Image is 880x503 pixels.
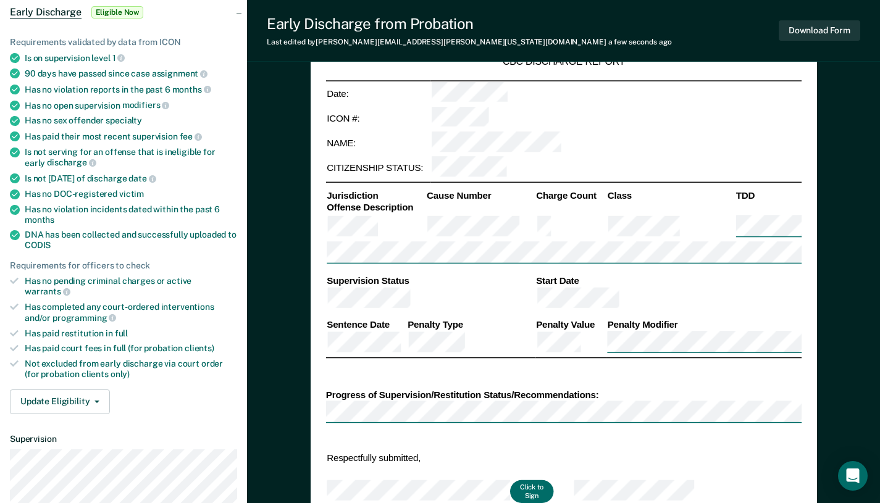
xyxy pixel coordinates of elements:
[10,37,237,48] div: Requirements validated by data from ICON
[608,38,672,46] span: a few seconds ago
[25,302,237,323] div: Has completed any court-ordered interventions and/or
[425,189,535,202] th: Cause Number
[172,85,211,94] span: months
[606,189,735,202] th: Class
[838,461,868,491] div: Open Intercom Messenger
[25,328,237,339] div: Has paid restitution in
[25,84,237,95] div: Has no violation reports in the past 6
[180,131,202,141] span: fee
[325,189,425,202] th: Jurisdiction
[25,230,237,251] div: DNA has been collected and successfully uploaded to
[25,189,237,199] div: Has no DOC-registered
[325,389,801,401] div: Progress of Supervision/Restitution Status/Recommendations:
[25,173,237,184] div: Is not [DATE] of discharge
[25,240,51,250] span: CODIS
[735,189,802,202] th: TDD
[25,276,237,297] div: Has no pending criminal charges or active
[325,156,430,180] td: CITIZENSHIP STATUS:
[91,6,144,19] span: Eligible Now
[10,260,237,271] div: Requirements for officers to check
[122,100,170,110] span: modifiers
[115,328,128,338] span: full
[325,318,406,330] th: Sentence Date
[152,69,207,78] span: assignment
[106,115,142,125] span: specialty
[25,286,70,296] span: warrants
[267,38,672,46] div: Last edited by [PERSON_NAME][EMAIL_ADDRESS][PERSON_NAME][US_STATE][DOMAIN_NAME]
[52,313,116,323] span: programming
[10,6,82,19] span: Early Discharge
[779,20,860,41] button: Download Form
[25,147,237,168] div: Is not serving for an offense that is ineligible for early
[47,157,96,167] span: discharge
[25,359,237,380] div: Not excluded from early discharge via court order (for probation clients
[535,189,606,202] th: Charge Count
[25,100,237,111] div: Has no open supervision
[325,275,535,287] th: Supervision Status
[119,189,144,199] span: victim
[325,131,430,156] td: NAME:
[25,52,237,64] div: Is on supervision level
[535,275,801,287] th: Start Date
[10,434,237,444] dt: Supervision
[325,452,554,465] td: Respectfully submitted,
[25,215,54,225] span: months
[128,173,156,183] span: date
[325,202,425,214] th: Offense Description
[606,318,802,330] th: Penalty Modifier
[535,318,606,330] th: Penalty Value
[25,204,237,225] div: Has no violation incidents dated within the past 6
[111,369,130,379] span: only)
[25,115,237,126] div: Has no sex offender
[25,131,237,142] div: Has paid their most recent supervision
[25,343,237,354] div: Has paid court fees in full (for probation
[185,343,214,353] span: clients)
[112,53,125,63] span: 1
[267,15,672,33] div: Early Discharge from Probation
[25,68,237,79] div: 90 days have passed since case
[325,81,430,106] td: Date:
[406,318,535,330] th: Penalty Type
[10,389,110,414] button: Update Eligibility
[325,106,430,130] td: ICON #:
